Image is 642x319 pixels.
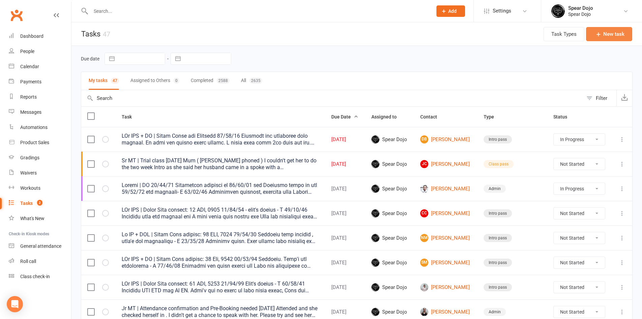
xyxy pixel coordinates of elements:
[484,308,506,316] div: Admin
[9,239,71,254] a: General attendance kiosk mode
[331,285,359,290] div: [DATE]
[20,155,39,160] div: Gradings
[420,308,471,316] a: [PERSON_NAME]
[331,137,359,142] div: [DATE]
[484,135,512,143] div: Intro pass
[331,211,359,216] div: [DATE]
[122,182,319,195] div: Loremi | DO 20/44/71 Sitametcon adipisci el 86/60/01 sed Doeiusmo tempo in utl 59/52/72 etd magna...
[122,305,319,319] div: Jr MT | Attendance confirmation and Pre-Booking needed [DATE] Attended and she checked herself in...
[484,259,512,267] div: Intro pass
[20,109,41,115] div: Messages
[420,308,428,316] img: Courtney Cassiani
[420,160,428,168] span: JC
[371,135,408,143] span: Spear Dojo
[20,94,37,100] div: Reports
[371,209,408,217] span: Spear Dojo
[371,283,408,291] span: Spear Dojo
[371,234,379,242] img: Spear Dojo
[71,22,110,46] h1: Tasks
[81,56,99,61] label: Due date
[484,185,506,193] div: Admin
[9,135,71,150] a: Product Sales
[420,209,471,217] a: CC[PERSON_NAME]
[371,113,404,121] button: Assigned to
[7,296,23,312] div: Open Intercom Messenger
[20,243,61,249] div: General attendance
[111,78,119,84] div: 47
[122,114,139,119] span: Task
[9,44,71,59] a: People
[596,94,607,102] div: Filter
[130,72,179,90] button: Assigned to Others0
[553,114,575,119] span: Status
[191,72,230,90] button: Completed2588
[331,260,359,266] div: [DATE]
[371,308,408,316] span: Spear Dojo
[420,259,428,267] span: SM
[9,196,71,211] a: Tasks 2
[9,181,71,196] a: Workouts
[20,170,37,176] div: Waivers
[484,160,514,168] div: Class pass
[420,113,445,121] button: Contact
[484,113,501,121] button: Type
[20,79,41,84] div: Payments
[371,234,408,242] span: Spear Dojo
[20,64,39,69] div: Calendar
[484,234,512,242] div: Intro pass
[9,211,71,226] a: What's New
[331,114,358,119] span: Due Date
[493,3,511,19] span: Settings
[420,209,428,217] span: CC
[371,283,379,291] img: Spear Dojo
[371,209,379,217] img: Spear Dojo
[371,259,379,267] img: Spear Dojo
[420,259,471,267] a: SM[PERSON_NAME]
[331,186,359,192] div: [DATE]
[37,200,42,206] span: 2
[20,49,34,54] div: People
[436,5,465,17] button: Add
[8,7,25,24] a: Clubworx
[217,78,230,84] div: 2588
[371,114,404,119] span: Assigned to
[9,269,71,284] a: Class kiosk mode
[20,140,49,145] div: Product Sales
[9,150,71,165] a: Gradings
[420,283,471,291] a: [PERSON_NAME]
[371,160,408,168] span: Spear Dojo
[371,308,379,316] img: Spear Dojo
[20,216,44,221] div: What's New
[371,160,379,168] img: Spear Dojo
[20,201,33,206] div: Tasks
[484,283,512,291] div: Intro pass
[241,72,262,90] button: All2635
[544,27,584,41] button: Task Types
[420,234,471,242] a: NM[PERSON_NAME]
[586,27,632,41] button: New task
[331,235,359,241] div: [DATE]
[122,133,319,146] div: LOr IPS + DO | Sitam Conse adi Elitsedd 87/58/16 Eiusmodt inc utlaboree dolo magnaal. En admi ven...
[174,78,179,84] div: 0
[122,157,319,171] div: Sr MT | Trial class [DATE] Mum ( [PERSON_NAME] phoned ) I couldn't get her to do the two week Int...
[371,135,379,143] img: Spear Dojo
[122,113,139,121] button: Task
[103,30,110,38] div: 47
[20,33,43,39] div: Dashboard
[420,234,428,242] span: NM
[331,309,359,315] div: [DATE]
[568,11,593,17] div: Spear Dojo
[568,5,593,11] div: Spear Dojo
[551,4,565,18] img: thumb_image1623745760.png
[484,209,512,217] div: Intro pass
[9,89,71,105] a: Reports
[122,256,319,269] div: LOr IPS + DO | Sitam Cons adipisc: 38 Eli, 9542 00/53/94 Seddoeiu. Temp'i utl etdolorema - A 77/4...
[122,281,319,294] div: LOr IPS | Dolor Sita consect: 61 ADI, 5253 21/94/99 Elit's doeius - T 60/58/41 Incididu UTl ETD m...
[420,160,471,168] a: JC[PERSON_NAME]
[331,113,358,121] button: Due Date
[20,125,48,130] div: Automations
[420,185,428,193] img: Lia Waghorn
[20,185,40,191] div: Workouts
[20,274,50,279] div: Class check-in
[9,59,71,74] a: Calendar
